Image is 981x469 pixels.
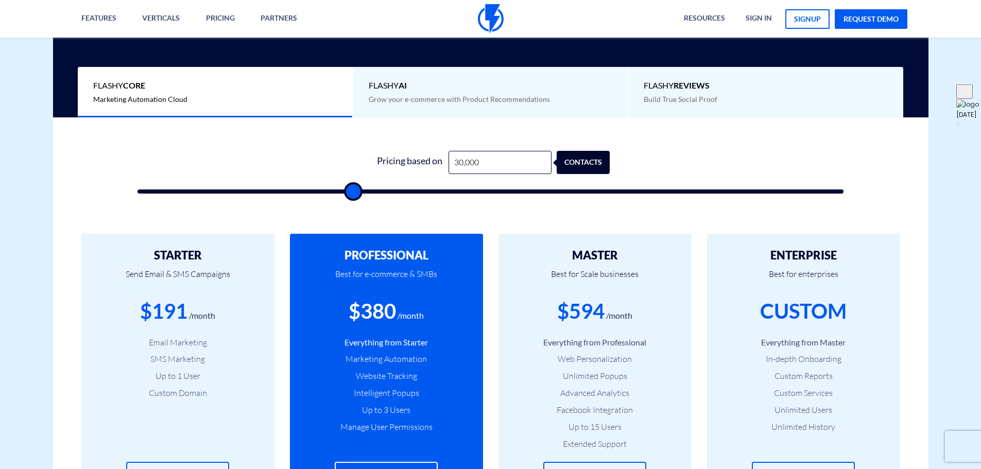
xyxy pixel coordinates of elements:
[140,297,187,326] div: $191
[97,353,259,365] li: SMS Marketing
[514,438,676,450] li: Extended Support
[514,337,676,349] li: Everything from Professional
[305,249,468,262] h2: PROFESSIONAL
[93,95,187,103] span: Marketing Automation Cloud
[557,297,605,326] div: $594
[97,370,259,382] li: Up to 1 User
[97,337,259,349] li: Email Marketing
[956,99,979,110] img: logo
[305,262,468,297] p: Best for e-commerce & SMBs
[760,297,847,326] div: CUSTOM
[644,80,888,92] span: Flashy
[722,353,885,365] li: In-depth Onboarding
[514,249,676,262] h2: MASTER
[514,421,676,433] li: Up to 15 Users
[674,80,710,90] b: REVIEWS
[722,262,885,297] p: Best for enterprises
[189,310,215,322] div: /month
[722,421,885,433] li: Unlimited History
[97,387,259,399] li: Custom Domain
[97,249,259,262] h2: STARTER
[514,370,676,382] li: Unlimited Popups
[606,310,632,322] div: /month
[305,404,468,416] li: Up to 3 Users
[369,95,550,103] span: Grow your e-commerce with Product Recommendations
[305,337,468,349] li: Everything from Starter
[514,353,676,365] li: Web Personalization
[785,9,830,29] a: signup
[399,80,407,90] b: AI
[349,297,396,326] div: $380
[398,310,424,322] div: /month
[305,421,468,433] li: Manage User Permissions
[123,80,145,90] b: Core
[563,151,616,174] div: contacts
[644,95,717,103] span: Build True Social Proof
[956,110,981,120] div: [DATE]
[369,80,612,92] span: Flashy
[371,151,449,174] div: Pricing based on
[97,262,259,297] p: Send Email & SMS Campaigns
[305,387,468,399] li: Intelligent Popups
[722,337,885,349] li: Everything from Master
[835,9,907,29] a: request demo
[305,370,468,382] li: Website Tracking
[514,262,676,297] p: Best for Scale businesses
[93,80,337,92] span: Flashy
[514,387,676,399] li: Advanced Analytics
[722,370,885,382] li: Custom Reports
[514,404,676,416] li: Facebook Integration
[722,387,885,399] li: Custom Services
[722,404,885,416] li: Unlimited Users
[305,353,468,365] li: Marketing Automation
[722,249,885,262] h2: ENTERPRISE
